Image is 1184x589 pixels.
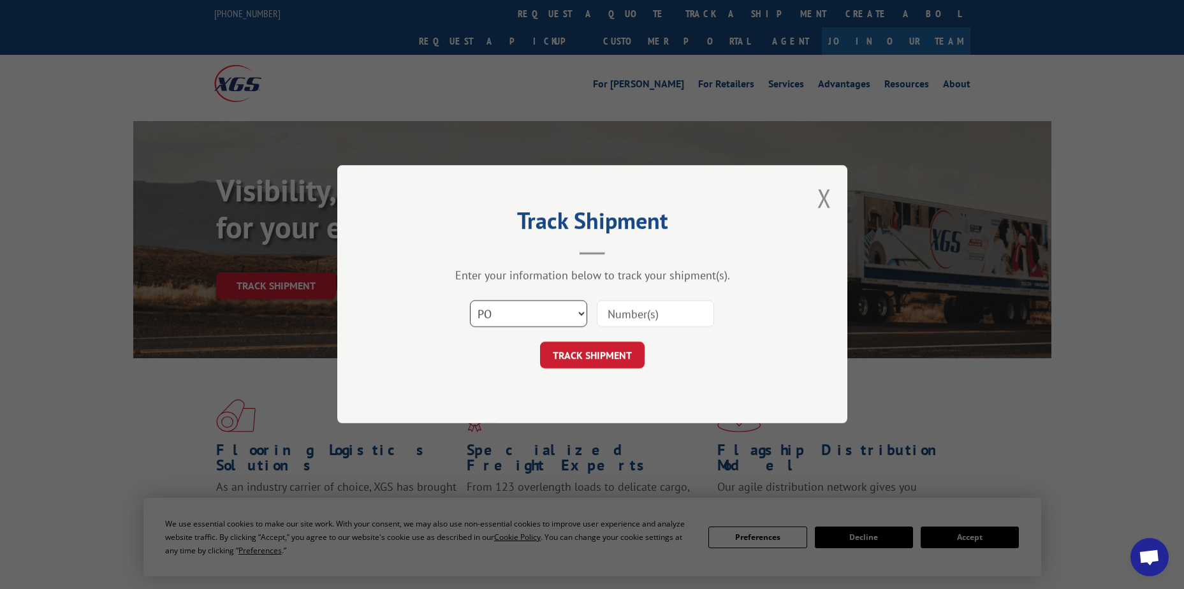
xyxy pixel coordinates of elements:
h2: Track Shipment [401,212,784,236]
input: Number(s) [597,301,714,328]
button: Close modal [817,181,831,215]
div: Open chat [1130,538,1169,576]
button: TRACK SHIPMENT [540,342,645,369]
div: Enter your information below to track your shipment(s). [401,268,784,283]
